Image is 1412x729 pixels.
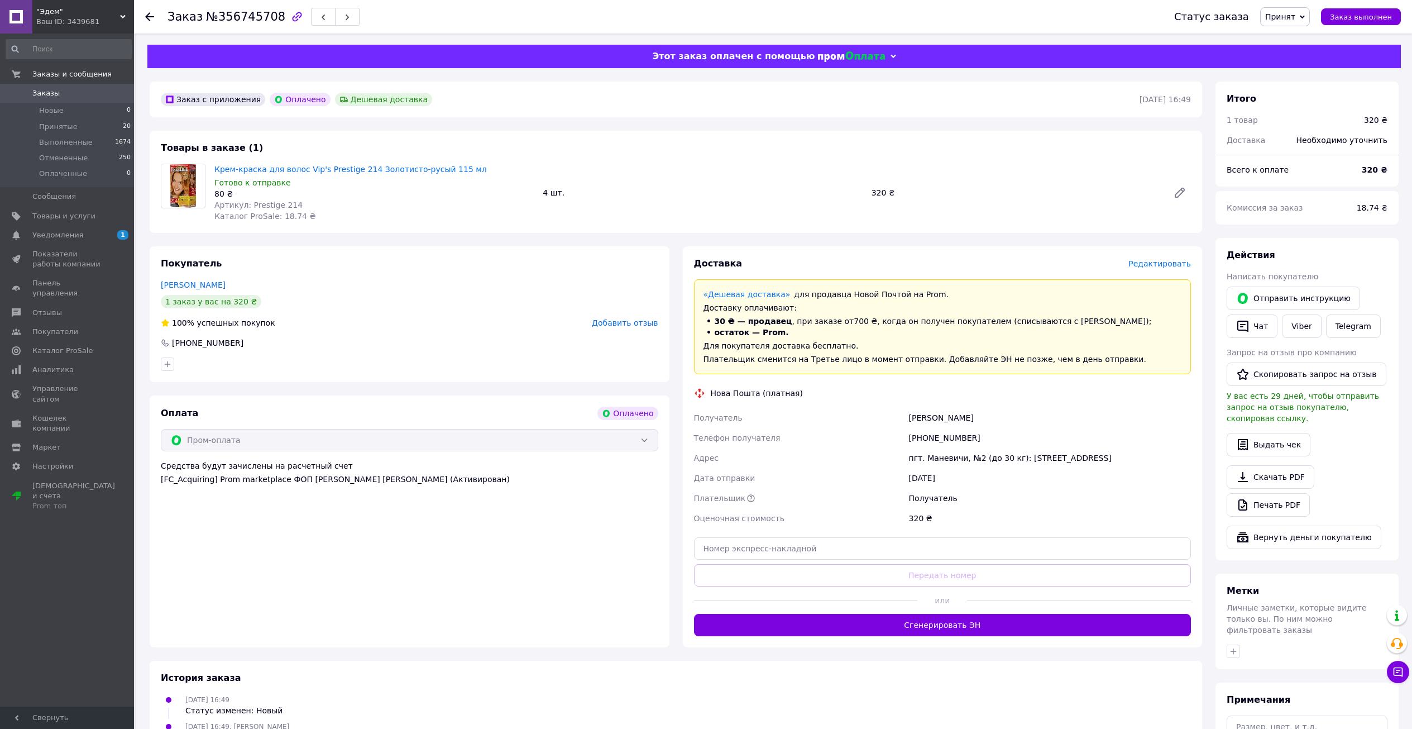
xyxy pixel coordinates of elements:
span: Каталог ProSale: 18.74 ₴ [214,212,315,221]
div: [PHONE_NUMBER] [907,428,1193,448]
div: Получатель [907,488,1193,508]
span: Покупатель [161,258,222,269]
div: Ваш ID: 3439681 [36,17,134,27]
span: Новые [39,106,64,116]
a: [PERSON_NAME] [161,280,226,289]
a: «Дешевая доставка» [703,290,791,299]
span: Запрос на отзыв про компанию [1227,348,1357,357]
span: Оплаченные [39,169,87,179]
div: Оплачено [597,407,658,420]
span: Примечания [1227,694,1290,705]
input: Номер экспресс-накладной [694,537,1191,560]
span: Панель управления [32,278,103,298]
div: [PHONE_NUMBER] [171,337,245,349]
span: 1 товар [1227,116,1258,125]
div: Для покупателя доставка бесплатно. [703,340,1182,351]
span: 100% [172,318,194,327]
span: Оплата [161,408,198,418]
span: Артикул: Prestige 214 [214,201,303,209]
span: Заказ [167,10,203,23]
span: Метки [1227,585,1259,596]
span: Заказы и сообщения [32,69,112,79]
span: Товары и услуги [32,211,95,221]
div: Средства будут зачислены на расчетный счет [161,460,658,485]
button: Вернуть деньги покупателю [1227,526,1381,549]
span: 30 ₴ — продавец [715,317,792,326]
div: 320 ₴ [1364,115,1387,126]
span: Дата отправки [694,474,755,483]
input: Поиск [6,39,132,59]
span: Доставка [694,258,743,269]
span: [DATE] 16:49 [185,696,229,704]
div: 320 ₴ [907,508,1193,528]
span: Управление сайтом [32,384,103,404]
div: Prom топ [32,501,115,511]
div: Необходимо уточнить [1290,128,1394,153]
span: Кошелек компании [32,413,103,433]
a: Крем-краска для волос Vip's Prestige 214 Золотисто-русый 115 мл [214,165,487,174]
span: Комиссия за заказ [1227,203,1303,212]
span: Показатели работы компании [32,249,103,269]
span: Действия [1227,250,1275,260]
div: Дешевая доставка [335,93,433,106]
span: История заказа [161,673,241,683]
span: Готово к отправке [214,178,291,187]
span: Написать покупателю [1227,272,1318,281]
div: 4 шт. [538,185,867,201]
div: 80 ₴ [214,188,534,199]
div: [DATE] [907,468,1193,488]
span: Настройки [32,461,73,471]
span: №356745708 [206,10,285,23]
span: 1674 [115,137,131,147]
button: Сгенерировать ЭН [694,614,1191,636]
span: остаток — Prom. [715,328,789,337]
b: 320 ₴ [1362,165,1387,174]
span: Оценочная стоимость [694,514,785,523]
span: или [917,595,967,606]
span: 20 [123,122,131,132]
button: Чат с покупателем [1387,661,1409,683]
button: Заказ выполнен [1321,8,1401,25]
span: Товары в заказе (1) [161,142,263,153]
a: Viber [1282,315,1321,338]
div: Доставку оплачивают: [703,302,1182,313]
span: Телефон получателя [694,433,781,442]
time: [DATE] 16:49 [1140,95,1191,104]
span: Личные заметки, которые видите только вы. По ним можно фильтровать заказы [1227,603,1367,635]
span: Добавить отзыв [592,318,658,327]
a: Telegram [1326,315,1381,338]
div: 320 ₴ [867,185,1164,201]
div: Статус заказа [1174,11,1249,22]
div: [PERSON_NAME] [907,408,1193,428]
a: Скачать PDF [1227,465,1314,489]
span: [DEMOGRAPHIC_DATA] и счета [32,481,115,512]
span: У вас есть 29 дней, чтобы отправить запрос на отзыв покупателю, скопировав ссылку. [1227,392,1379,423]
div: 1 заказ у вас на 320 ₴ [161,295,261,308]
div: Плательщик сменится на Третье лицо в момент отправки. Добавляйте ЭН не позже, чем в день отправки. [703,354,1182,365]
div: Оплачено [270,93,330,106]
span: Всего к оплате [1227,165,1289,174]
span: "Эдем" [36,7,120,17]
button: Отправить инструкцию [1227,287,1360,310]
span: Маркет [32,442,61,452]
img: Крем-краска для волос Vip's Prestige 214 Золотисто-русый 115 мл [170,164,196,208]
span: 0 [127,169,131,179]
span: Выполненные [39,137,93,147]
a: Печать PDF [1227,493,1310,517]
div: Вернуться назад [145,11,154,22]
img: evopay logo [818,51,885,62]
span: Принят [1265,12,1295,21]
div: Нова Пошта (платная) [708,388,806,399]
span: Заказы [32,88,60,98]
span: Плательщик [694,494,746,503]
span: Этот заказ оплачен с помощью [652,51,815,61]
button: Скопировать запрос на отзыв [1227,363,1386,386]
div: для продавца Новой Почтой на Prom. [703,289,1182,300]
span: Доставка [1227,136,1265,145]
span: Аналитика [32,365,74,375]
span: Редактировать [1128,259,1191,268]
span: Каталог ProSale [32,346,93,356]
div: [FC_Acquiring] Prom marketplace ФОП [PERSON_NAME] [PERSON_NAME] (Активирован) [161,474,658,485]
span: Принятые [39,122,78,132]
span: Уведомления [32,230,83,240]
